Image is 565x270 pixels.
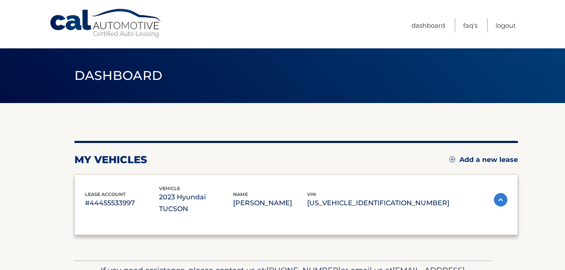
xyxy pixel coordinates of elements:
h2: my vehicles [74,154,147,166]
span: Dashboard [74,68,163,83]
p: [US_VEHICLE_IDENTIFICATION_NUMBER] [307,197,449,209]
img: add.svg [449,156,455,162]
a: Logout [496,19,516,32]
a: FAQ's [463,19,477,32]
img: accordion-active.svg [494,193,507,206]
p: [PERSON_NAME] [233,197,307,209]
a: Add a new lease [449,156,518,164]
p: 2023 Hyundai TUCSON [159,191,233,215]
span: vin [307,191,316,197]
a: Cal Automotive [49,8,163,38]
span: vehicle [159,185,180,191]
p: #44455533997 [85,197,159,209]
span: name [233,191,248,197]
span: lease account [85,191,126,197]
a: Dashboard [411,19,445,32]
